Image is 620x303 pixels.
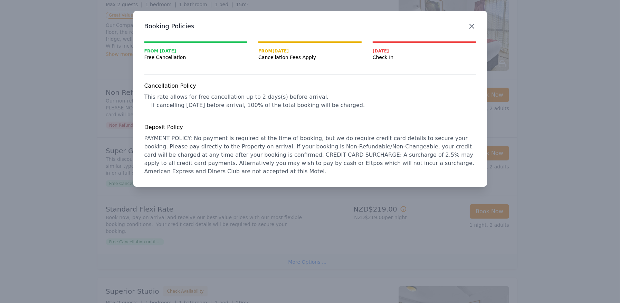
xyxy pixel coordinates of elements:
[144,82,476,90] h4: Cancellation Policy
[144,41,476,61] nav: Progress mt-20
[144,54,248,61] span: Free Cancellation
[144,123,476,131] h4: Deposit Policy
[144,22,476,30] h3: Booking Policies
[144,48,248,54] span: From [DATE]
[373,48,476,54] span: [DATE]
[144,94,365,108] span: This rate allows for free cancellation up to 2 days(s) before arrival. If cancelling [DATE] befor...
[373,54,476,61] span: Check In
[144,135,476,175] span: PAYMENT POLICY: No payment is required at the time of booking, but we do require credit card deta...
[258,54,362,61] span: Cancellation Fees Apply
[258,48,362,54] span: From [DATE]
